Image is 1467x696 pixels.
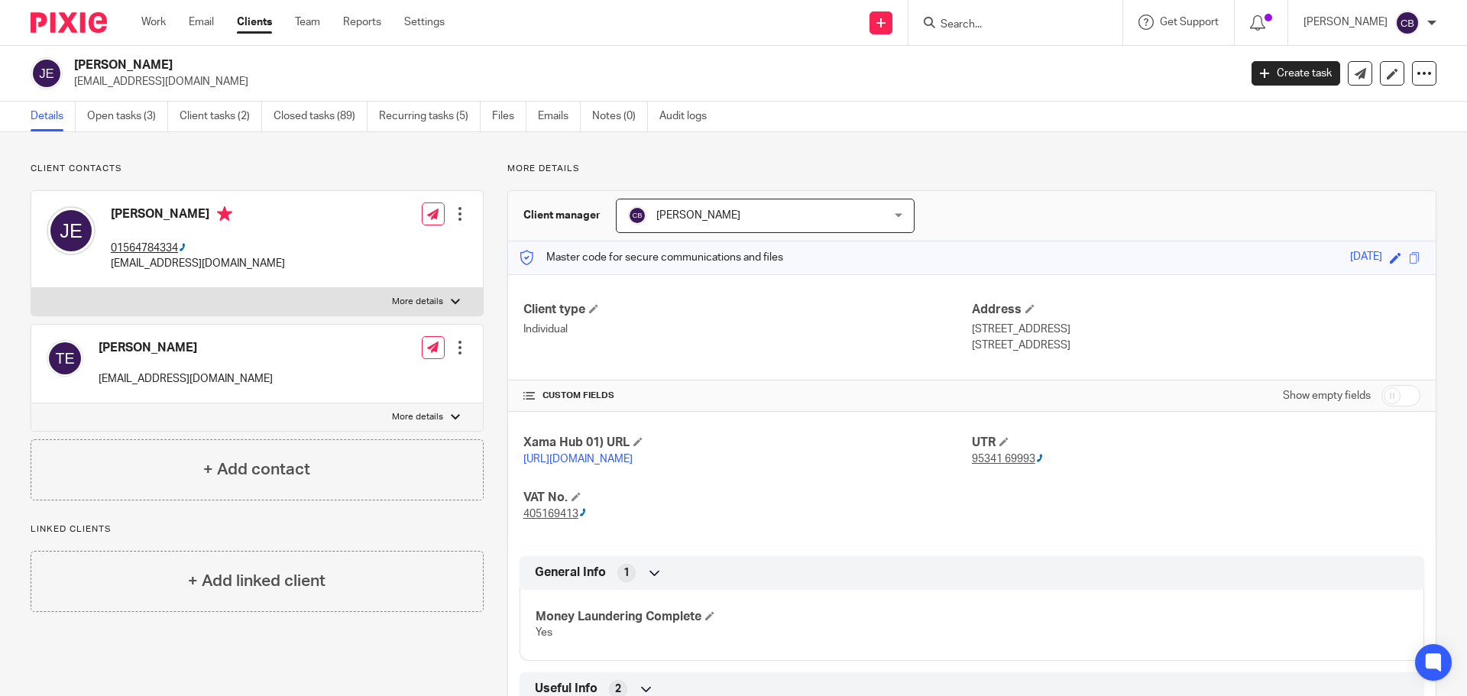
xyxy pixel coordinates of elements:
ctc: Call 405169413 with Linkus Desktop Client [523,509,587,520]
a: Client tasks (2) [180,102,262,131]
input: Search [939,18,1077,32]
p: Individual [523,322,972,337]
span: General Info [535,565,606,581]
h4: + Add linked client [188,569,325,593]
ctc: Call 95341 69993 with Linkus Desktop Client [972,454,1044,465]
img: svg%3E [31,57,63,89]
h4: Money Laundering Complete [536,609,972,625]
p: More details [392,296,443,308]
a: Recurring tasks (5) [379,102,481,131]
h4: Xama Hub 01) URL [523,435,972,451]
a: Email [189,15,214,30]
a: Team [295,15,320,30]
a: Create task [1252,61,1340,86]
ctcspan: 405169413 [523,509,578,520]
img: svg%3E [628,206,646,225]
p: [EMAIL_ADDRESS][DOMAIN_NAME] [99,371,273,387]
h4: CUSTOM FIELDS [523,390,972,402]
p: Linked clients [31,523,484,536]
img: svg%3E [47,206,96,255]
h4: [PERSON_NAME] [99,340,273,356]
h4: VAT No. [523,490,972,506]
span: 1 [623,565,630,581]
i: Primary [217,206,232,222]
p: Client contacts [31,163,484,175]
p: More details [507,163,1436,175]
p: More details [392,411,443,423]
p: [PERSON_NAME] [1303,15,1388,30]
a: [URL][DOMAIN_NAME] [523,454,633,465]
a: Details [31,102,76,131]
p: [STREET_ADDRESS] [972,338,1420,353]
span: [PERSON_NAME] [656,210,740,221]
ctcspan: 95341 69993 [972,454,1035,465]
img: Pixie [31,12,107,33]
h2: [PERSON_NAME] [74,57,998,73]
span: Get Support [1160,17,1219,28]
h3: Client manager [523,208,601,223]
p: [EMAIL_ADDRESS][DOMAIN_NAME] [74,74,1229,89]
a: Work [141,15,166,30]
h4: + Add contact [203,458,310,481]
a: Audit logs [659,102,718,131]
a: Notes (0) [592,102,648,131]
ctcspan: 01564784334 [111,243,178,254]
h4: [PERSON_NAME] [111,206,285,225]
p: Master code for secure communications and files [520,250,783,265]
label: Show empty fields [1283,388,1371,403]
h4: Client type [523,302,972,318]
h4: UTR [972,435,1420,451]
a: Clients [237,15,272,30]
ctc: Call 01564784334 with Linkus Desktop Client [111,243,186,254]
p: [EMAIL_ADDRESS][DOMAIN_NAME] [111,256,285,271]
a: Reports [343,15,381,30]
span: Yes [536,627,552,638]
a: Files [492,102,526,131]
a: Emails [538,102,581,131]
img: svg%3E [47,340,83,377]
img: svg%3E [1395,11,1420,35]
h4: Address [972,302,1420,318]
a: Open tasks (3) [87,102,168,131]
div: [DATE] [1350,249,1382,267]
p: [STREET_ADDRESS] [972,322,1420,337]
a: Closed tasks (89) [274,102,368,131]
a: Settings [404,15,445,30]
